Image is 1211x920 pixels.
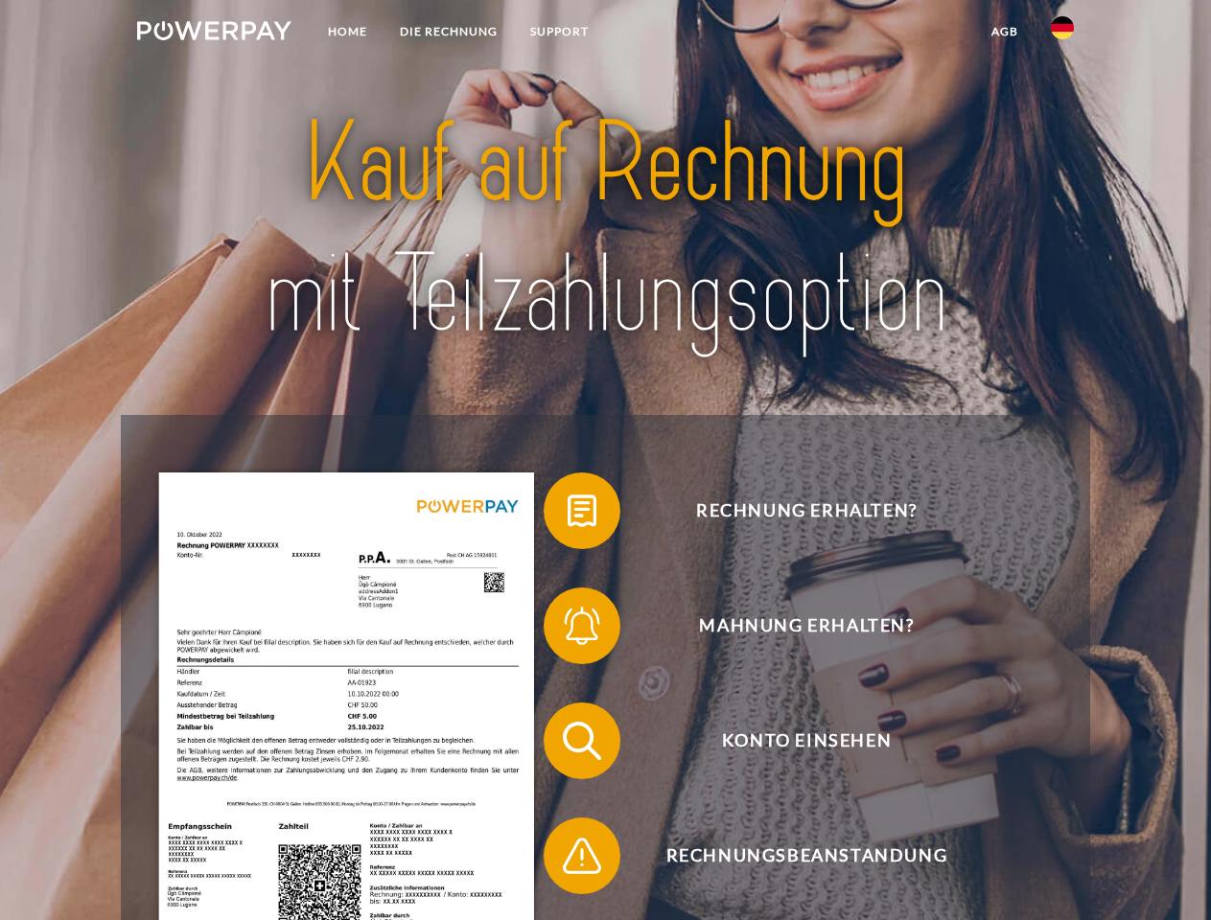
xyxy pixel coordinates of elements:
span: Rechnung erhalten? [571,472,1041,549]
img: qb_bell.svg [558,602,606,650]
img: logo-powerpay-white.svg [137,21,291,40]
img: title-powerpay_de.svg [183,92,1028,367]
span: Konto einsehen [571,702,1041,779]
img: qb_search.svg [558,717,606,765]
button: Rechnungsbeanstandung [544,817,1042,894]
a: agb [975,14,1035,49]
img: qb_bill.svg [558,487,606,535]
span: Mahnung erhalten? [571,587,1041,664]
button: Konto einsehen [544,702,1042,779]
a: DIE RECHNUNG [384,14,514,49]
a: SUPPORT [514,14,605,49]
button: Mahnung erhalten? [544,587,1042,664]
span: Rechnungsbeanstandung [571,817,1041,894]
a: Home [312,14,384,49]
button: Rechnung erhalten? [544,472,1042,549]
img: de [1051,16,1074,39]
img: qb_warning.svg [558,832,606,880]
